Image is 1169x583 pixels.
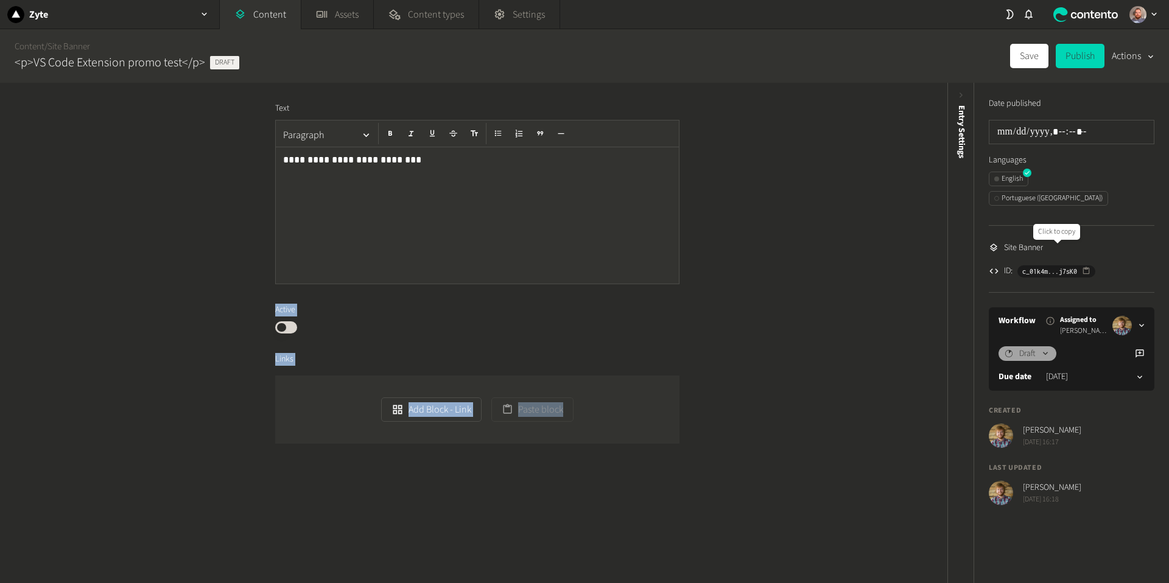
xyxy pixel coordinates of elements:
button: Publish [1056,44,1104,68]
img: Zyte [7,6,24,23]
div: Portuguese ([GEOGRAPHIC_DATA]) [994,193,1103,204]
a: Content [15,40,44,53]
span: Links [275,353,293,366]
img: Péter Soltész [1112,316,1132,335]
span: Assigned to [1060,315,1108,326]
a: Workflow [999,315,1036,327]
button: Draft [999,346,1056,361]
label: Date published [989,97,1041,110]
span: Draft [1019,347,1036,360]
span: [PERSON_NAME] [1023,424,1081,437]
span: Entry Settings [955,105,968,158]
div: Click to copy [1033,224,1080,240]
button: Paragraph [278,123,376,147]
button: Actions [1112,44,1154,68]
h4: Created [989,405,1154,416]
button: English [989,172,1028,186]
img: Erik Galiana Farell [1129,6,1146,23]
span: Settings [513,7,545,22]
time: [DATE] [1046,371,1068,383]
span: [PERSON_NAME] [1060,326,1108,337]
span: Text [275,102,289,115]
label: Languages [989,154,1154,167]
button: c_01k4m...j7sK0 [1017,265,1095,278]
button: Save [1010,44,1048,68]
a: Site Banner [47,40,90,53]
span: Active [275,304,295,316]
img: Péter Soltész [989,424,1013,448]
button: Portuguese ([GEOGRAPHIC_DATA]) [989,191,1108,206]
img: Péter Soltész [989,481,1013,505]
span: / [44,40,47,53]
span: c_01k4m...j7sK0 [1022,266,1077,277]
span: Site Banner [1004,242,1043,254]
button: Add Block - Link [381,397,481,422]
div: English [994,173,1023,184]
label: Due date [999,371,1031,383]
span: [DATE] 16:17 [1023,437,1081,448]
span: Draft [210,56,239,69]
span: Content types [408,7,464,22]
h2: <p>VS Code Extension promo test</p> [15,54,205,72]
button: Paste block [491,397,574,422]
span: [PERSON_NAME] [1023,481,1081,494]
span: [DATE] 16:18 [1023,494,1081,505]
h2: Zyte [29,7,48,22]
h4: Last updated [989,463,1154,473]
span: ID: [1004,265,1013,278]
